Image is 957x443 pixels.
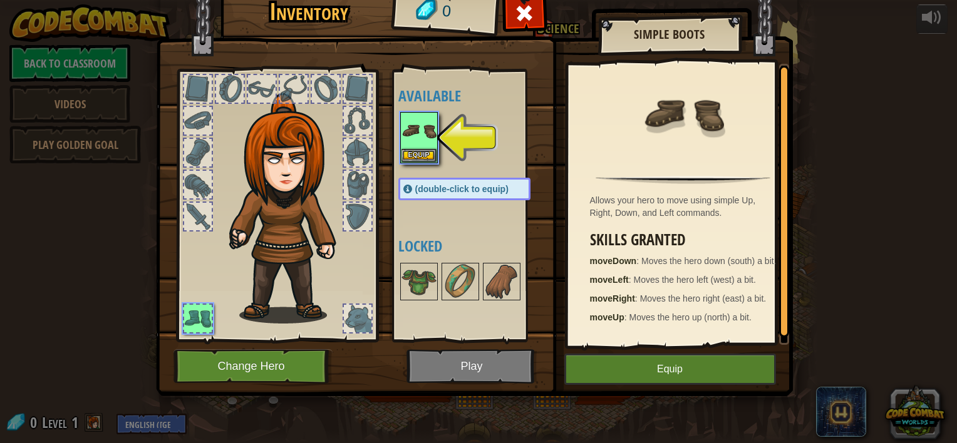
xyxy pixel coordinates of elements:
[643,73,724,155] img: portrait.png
[634,275,756,285] span: Moves the hero left (west) a bit.
[611,28,728,41] h2: Simple Boots
[224,93,358,323] img: hair_f2.png
[590,275,629,285] strong: moveLeft
[401,149,437,162] button: Equip
[398,238,556,254] h4: Locked
[640,293,767,303] span: Moves the hero right (east) a bit.
[415,184,509,194] span: (double-click to equip)
[629,312,752,322] span: Moves the hero up (north) a bit.
[596,176,770,184] img: hr.png
[636,256,641,266] span: :
[590,312,624,322] strong: moveUp
[590,293,635,303] strong: moveRight
[443,264,478,299] img: portrait.png
[624,312,629,322] span: :
[564,354,776,385] button: Equip
[484,264,519,299] img: portrait.png
[401,113,437,148] img: portrait.png
[590,256,637,266] strong: moveDown
[629,275,634,285] span: :
[590,232,783,248] h3: Skills Granted
[173,349,333,384] button: Change Hero
[590,194,783,219] div: Allows your hero to move using simple Up, Right, Down, and Left commands.
[641,256,777,266] span: Moves the hero down (south) a bit.
[401,264,437,299] img: portrait.png
[398,88,556,104] h4: Available
[635,293,640,303] span: :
